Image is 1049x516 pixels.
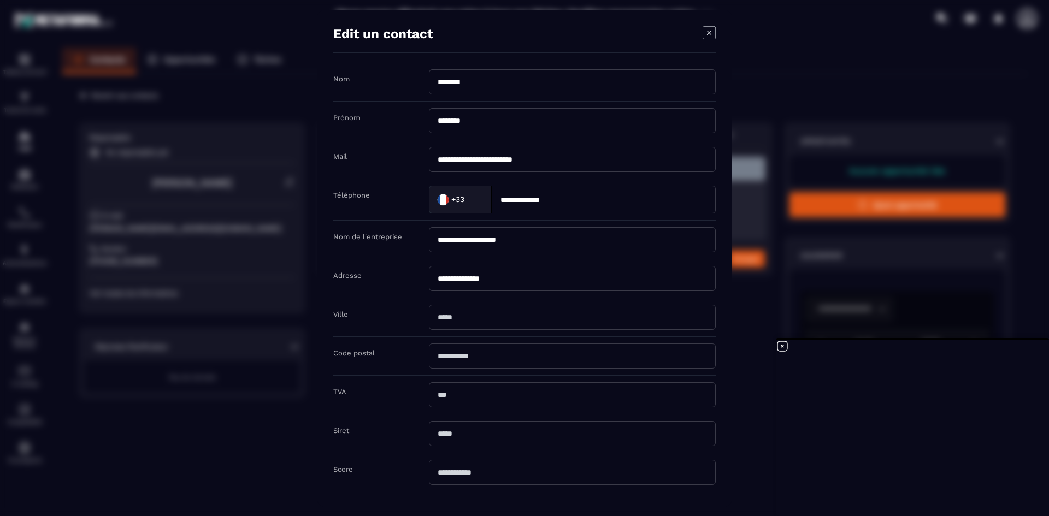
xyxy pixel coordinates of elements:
label: Mail [333,152,347,160]
label: Adresse [333,271,362,279]
label: Siret [333,426,349,434]
span: +33 [451,194,464,205]
label: Prénom [333,113,360,121]
label: Téléphone [333,191,370,199]
label: Code postal [333,348,375,357]
img: Country Flag [432,188,454,210]
label: Score [333,465,353,473]
label: Nom [333,74,350,82]
label: TVA [333,387,346,395]
h4: Edit un contact [333,26,433,41]
label: Ville [333,310,348,318]
label: Nom de l'entreprise [333,232,402,240]
div: Search for option [429,185,492,213]
input: Search for option [467,191,480,207]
